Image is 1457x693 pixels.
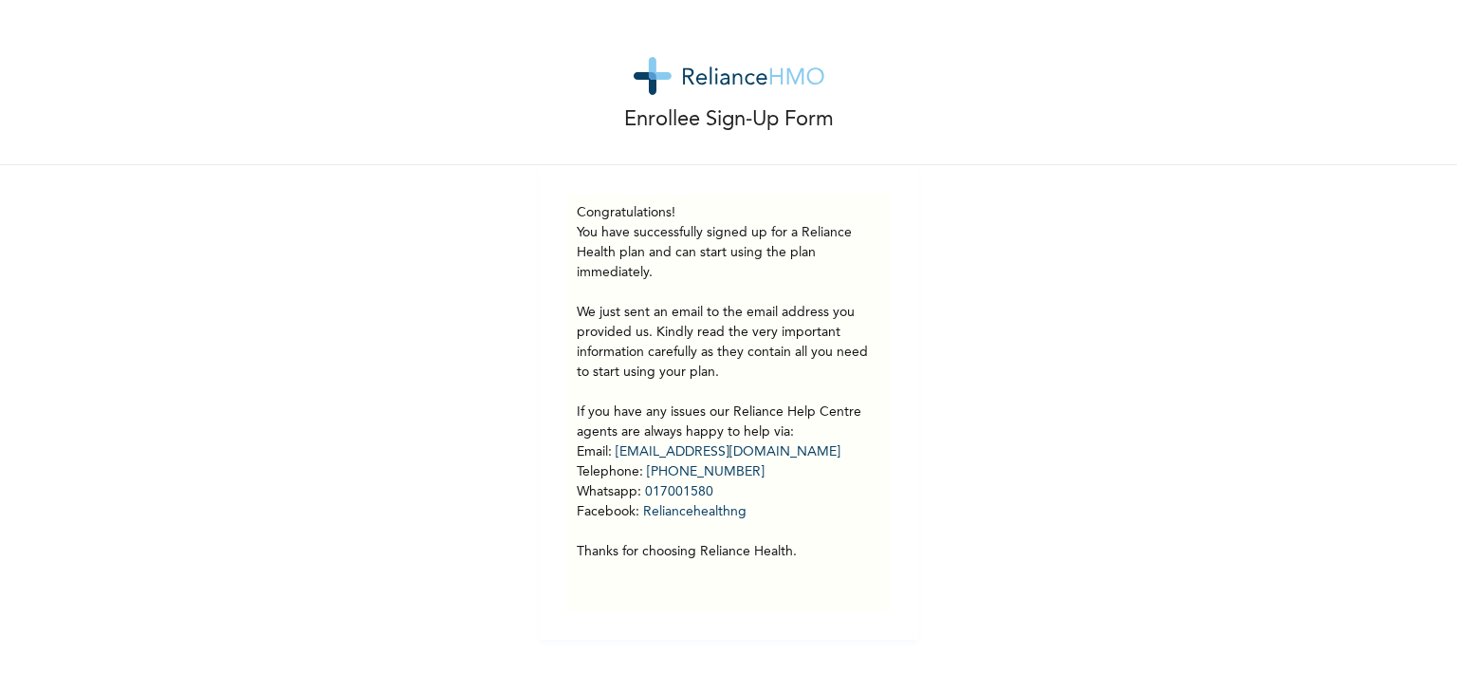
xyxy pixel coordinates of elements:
h3: Congratulations! [577,203,880,223]
p: Enrollee Sign-Up Form [624,104,834,136]
a: Reliancehealthng [643,505,747,518]
p: You have successfully signed up for a Reliance Health plan and can start using the plan immediate... [577,223,880,562]
img: logo [634,57,824,95]
a: 017001580 [645,485,713,498]
a: [EMAIL_ADDRESS][DOMAIN_NAME] [616,445,840,459]
a: [PHONE_NUMBER] [647,465,765,478]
